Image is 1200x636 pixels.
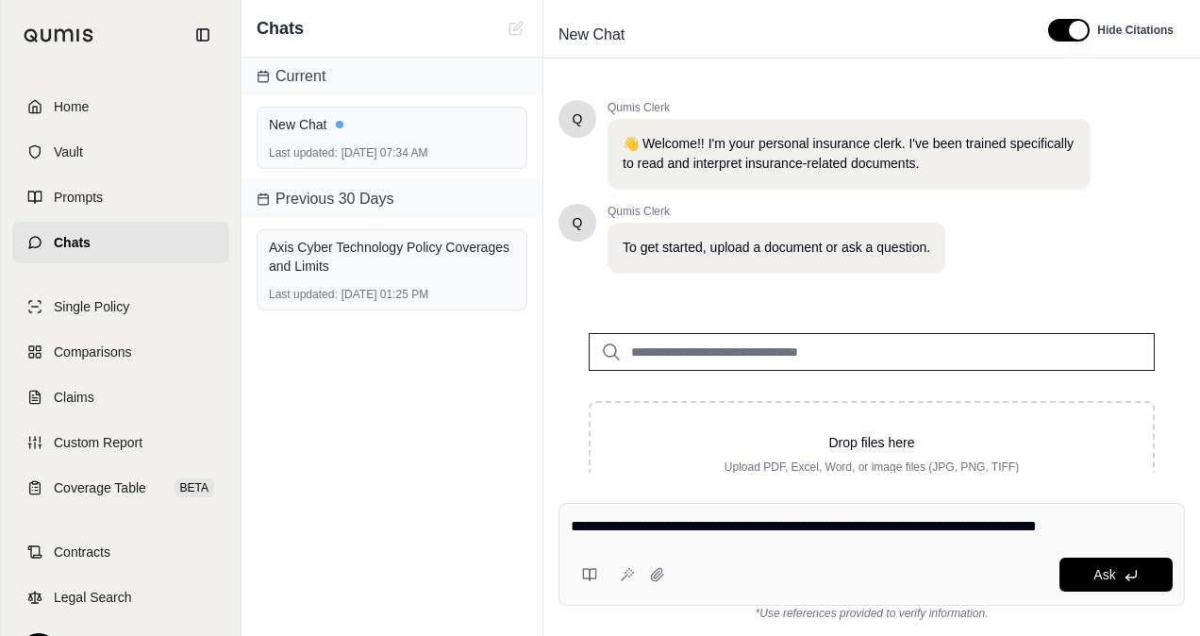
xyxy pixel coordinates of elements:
[12,86,229,127] a: Home
[12,377,229,418] a: Claims
[54,233,91,252] span: Chats
[12,286,229,327] a: Single Policy
[12,531,229,573] a: Contracts
[12,467,229,509] a: Coverage TableBETA
[12,577,229,618] a: Legal Search
[12,222,229,263] a: Chats
[54,388,94,407] span: Claims
[623,238,930,258] p: To get started, upload a document or ask a question.
[269,287,338,302] span: Last updated:
[269,238,515,276] div: Axis Cyber Technology Policy Coverages and Limits
[269,287,515,302] div: [DATE] 01:25 PM
[188,20,218,50] button: Collapse sidebar
[558,606,1185,621] div: *Use references provided to verify information.
[54,543,110,561] span: Contracts
[12,131,229,173] a: Vault
[54,142,83,161] span: Vault
[54,478,146,497] span: Coverage Table
[12,331,229,373] a: Comparisons
[54,343,131,361] span: Comparisons
[573,213,583,232] span: Hello
[269,145,515,160] div: [DATE] 07:34 AM
[54,97,89,116] span: Home
[54,297,129,316] span: Single Policy
[608,100,1091,115] span: Qumis Clerk
[242,180,542,218] div: Previous 30 Days
[505,17,527,40] button: New Chat
[24,28,94,42] img: Qumis Logo
[1093,567,1115,582] span: Ask
[1059,558,1173,592] button: Ask
[269,145,338,160] span: Last updated:
[257,15,304,42] span: Chats
[621,433,1123,452] p: Drop files here
[54,433,142,452] span: Custom Report
[551,20,632,50] span: New Chat
[269,115,515,134] div: New Chat
[621,460,1123,475] p: Upload PDF, Excel, Word, or image files (JPG, PNG, TIFF)
[551,20,1025,50] div: Edit Title
[54,188,103,207] span: Prompts
[12,176,229,218] a: Prompts
[623,134,1075,174] p: 👋 Welcome!! I'm your personal insurance clerk. I've been trained specifically to read and interpr...
[1097,23,1174,38] span: Hide Citations
[54,588,132,607] span: Legal Search
[573,109,583,128] span: Hello
[12,422,229,463] a: Custom Report
[242,58,542,95] div: Current
[608,204,945,219] span: Qumis Clerk
[175,478,214,497] span: BETA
